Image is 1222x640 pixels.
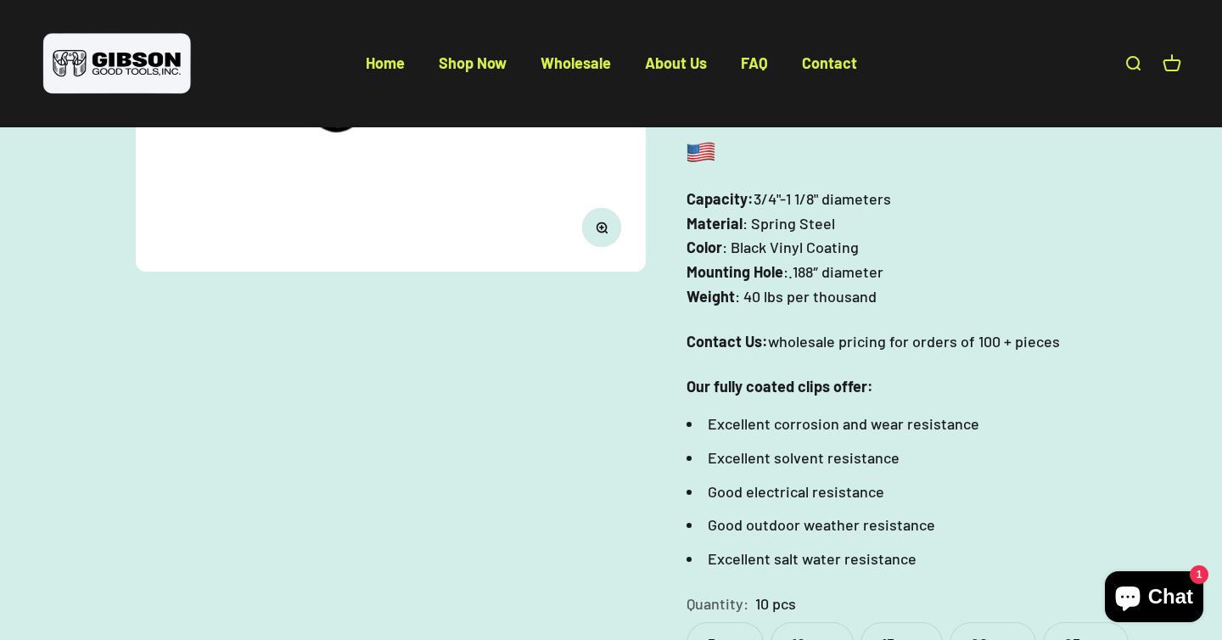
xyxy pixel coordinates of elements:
[708,482,884,501] span: Good electrical resistance
[687,262,783,281] strong: Mounting Hole
[687,592,748,616] legend: Quantity:
[783,260,788,284] span: :
[708,414,979,433] span: Excellent corrosion and wear resistance
[687,287,735,306] strong: Weight
[1100,571,1208,626] inbox-online-store-chat: Shopify online store chat
[708,549,916,568] span: Excellent salt water resistance
[687,214,743,233] strong: Material
[541,53,611,72] a: Wholesale
[687,189,754,208] strong: Capacity:
[687,93,1169,166] b: MADE IN THE [GEOGRAPHIC_DATA]
[687,238,722,256] strong: Color
[735,284,877,309] span: : 40 lbs per thousand
[722,235,859,260] span: : Black Vinyl Coating
[802,53,857,72] a: Contact
[366,53,405,72] a: Home
[741,53,768,72] a: FAQ
[645,53,707,72] a: About Us
[687,329,1181,354] p: wholesale pricing for orders of 100 + pieces
[687,332,768,351] strong: Contact Us:
[743,211,835,236] span: : Spring Steel
[708,515,935,534] span: Good outdoor weather resistance
[687,377,873,396] strong: Our fully coated clips offer:
[755,592,796,616] variant-option-value: 10 pcs
[439,53,507,72] a: Shop Now
[687,187,1181,309] p: 3/4"-1 1/8" diameters
[708,448,900,467] span: Excellent solvent resistance
[788,260,883,284] span: .188″ diameter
